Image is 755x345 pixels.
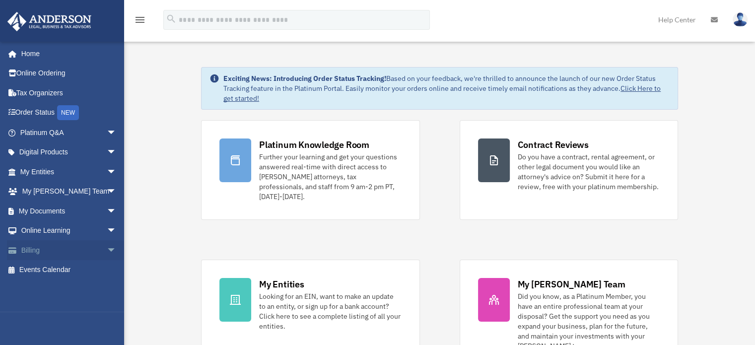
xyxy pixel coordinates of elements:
[134,17,146,26] a: menu
[518,278,625,290] div: My [PERSON_NAME] Team
[518,152,660,192] div: Do you have a contract, rental agreement, or other legal document you would like an attorney's ad...
[107,123,127,143] span: arrow_drop_down
[7,260,132,280] a: Events Calendar
[223,74,386,83] strong: Exciting News: Introducing Order Status Tracking!
[107,162,127,182] span: arrow_drop_down
[201,120,419,220] a: Platinum Knowledge Room Further your learning and get your questions answered real-time with dire...
[166,13,177,24] i: search
[4,12,94,31] img: Anderson Advisors Platinum Portal
[460,120,678,220] a: Contract Reviews Do you have a contract, rental agreement, or other legal document you would like...
[7,123,132,142] a: Platinum Q&Aarrow_drop_down
[7,142,132,162] a: Digital Productsarrow_drop_down
[7,201,132,221] a: My Documentsarrow_drop_down
[7,240,132,260] a: Billingarrow_drop_down
[259,152,401,202] div: Further your learning and get your questions answered real-time with direct access to [PERSON_NAM...
[57,105,79,120] div: NEW
[107,182,127,202] span: arrow_drop_down
[107,240,127,261] span: arrow_drop_down
[7,83,132,103] a: Tax Organizers
[7,44,127,64] a: Home
[259,278,304,290] div: My Entities
[259,138,369,151] div: Platinum Knowledge Room
[7,64,132,83] a: Online Ordering
[223,84,661,103] a: Click Here to get started!
[223,73,670,103] div: Based on your feedback, we're thrilled to announce the launch of our new Order Status Tracking fe...
[7,103,132,123] a: Order StatusNEW
[7,182,132,202] a: My [PERSON_NAME] Teamarrow_drop_down
[134,14,146,26] i: menu
[7,221,132,241] a: Online Learningarrow_drop_down
[107,221,127,241] span: arrow_drop_down
[518,138,589,151] div: Contract Reviews
[7,162,132,182] a: My Entitiesarrow_drop_down
[107,142,127,163] span: arrow_drop_down
[259,291,401,331] div: Looking for an EIN, want to make an update to an entity, or sign up for a bank account? Click her...
[733,12,748,27] img: User Pic
[107,201,127,221] span: arrow_drop_down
